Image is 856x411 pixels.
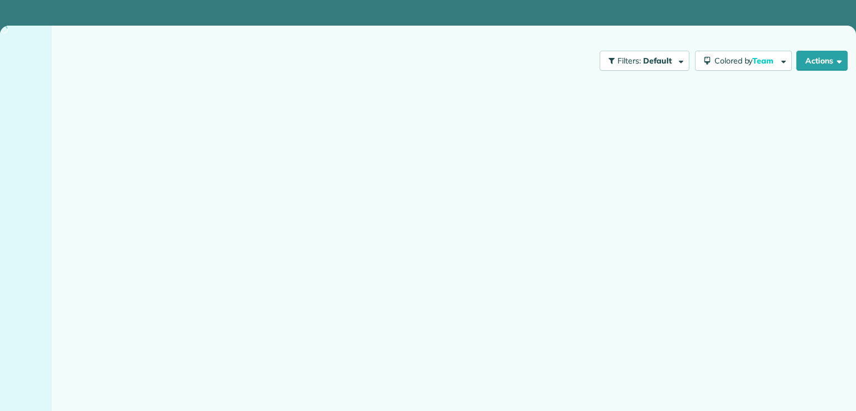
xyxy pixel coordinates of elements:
[714,56,777,66] span: Colored by
[643,56,673,66] span: Default
[752,56,775,66] span: Team
[617,56,641,66] span: Filters:
[600,51,689,71] button: Filters: Default
[695,51,792,71] button: Colored byTeam
[796,51,848,71] button: Actions
[594,51,689,71] a: Filters: Default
